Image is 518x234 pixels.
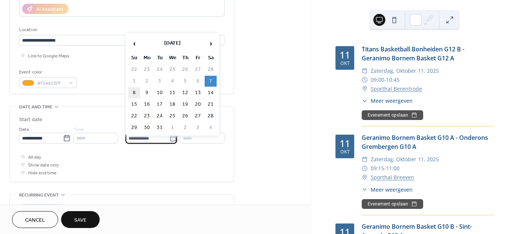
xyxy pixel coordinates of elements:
td: 1 [166,122,178,133]
div: ​ [362,173,368,182]
td: 18 [166,99,178,110]
span: Date and time [19,103,52,111]
td: 23 [141,64,153,75]
td: 23 [141,111,153,121]
button: Evenement opslaan [362,110,423,120]
td: 27 [192,64,204,75]
div: 11 [340,50,350,60]
span: Meer weergeven [371,97,413,105]
td: 22 [128,64,140,75]
span: Recurring event [19,191,59,199]
span: Show date only [28,161,59,169]
div: ​ [362,186,368,193]
td: 3 [192,122,204,133]
td: 17 [154,99,166,110]
span: Cancel [25,216,45,224]
td: 2 [179,122,191,133]
th: Tu [154,52,166,63]
span: 10:45 [386,75,400,84]
th: [DATE] [141,36,204,52]
span: zaterdag, oktober 11, 2025 [371,66,439,75]
span: 09:15 [371,164,384,173]
td: 30 [141,122,153,133]
td: 12 [179,87,191,98]
td: 16 [141,99,153,110]
th: Sa [205,52,217,63]
td: 9 [141,87,153,98]
td: 5 [179,76,191,87]
span: 11:00 [386,164,400,173]
div: ​ [362,75,368,84]
td: 22 [128,111,140,121]
div: ​ [362,164,368,173]
th: Su [128,52,140,63]
button: Save [61,211,100,228]
div: ​ [362,66,368,75]
span: 09:00 [371,75,384,84]
td: 24 [154,111,166,121]
th: We [166,52,178,63]
span: Hide end time [28,169,57,177]
th: Fr [192,52,204,63]
td: 27 [192,111,204,121]
div: Event color [19,68,75,76]
div: Start date [19,116,42,124]
td: 20 [192,99,204,110]
span: - [384,75,386,84]
a: Sporthal Berentrode [371,84,422,93]
td: 19 [179,99,191,110]
td: 7 [205,76,217,87]
td: 14 [205,87,217,98]
span: Link to Google Maps [28,52,69,60]
td: 21 [205,99,217,110]
div: okt [340,61,350,66]
div: Location [19,26,223,34]
td: 2 [141,76,153,87]
td: 31 [154,122,166,133]
div: Geranimo Bornem Basket G10 A - Onderons Grembergen G10 A [362,133,494,151]
div: ​ [362,84,368,93]
td: 24 [154,64,166,75]
td: 29 [128,122,140,133]
td: 28 [205,64,217,75]
span: Time [73,126,84,133]
div: Titans Basketball Bonheiden G12 B - Geranimo Bornem Basket G12 A [362,45,494,63]
td: 13 [192,87,204,98]
span: Date [19,126,29,133]
td: 3 [154,76,166,87]
td: 25 [166,64,178,75]
span: Save [74,216,87,224]
div: okt [340,150,350,154]
td: 1 [128,76,140,87]
a: Sporthal Breeven [371,173,414,182]
td: 8 [128,87,140,98]
th: Th [179,52,191,63]
td: 6 [192,76,204,87]
div: ​ [362,155,368,164]
span: Meer weergeven [371,186,413,193]
span: › [205,36,216,51]
div: 11 [340,139,350,148]
td: 28 [205,111,217,121]
th: Mo [141,52,153,63]
td: 26 [179,64,191,75]
span: ‹ [129,36,140,51]
button: ​Meer weergeven [362,186,413,193]
button: Cancel [12,211,58,228]
td: 10 [154,87,166,98]
span: - [384,164,386,173]
span: #F5A623FF [37,79,65,87]
span: zaterdag, oktober 11, 2025 [371,155,439,164]
div: ​ [362,97,368,105]
td: 4 [166,76,178,87]
td: 25 [166,111,178,121]
button: ​Meer weergeven [362,97,413,105]
td: 4 [205,122,217,133]
span: All day [28,153,41,161]
td: 11 [166,87,178,98]
td: 26 [179,111,191,121]
button: Evenement opslaan [362,199,423,209]
td: 15 [128,99,140,110]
